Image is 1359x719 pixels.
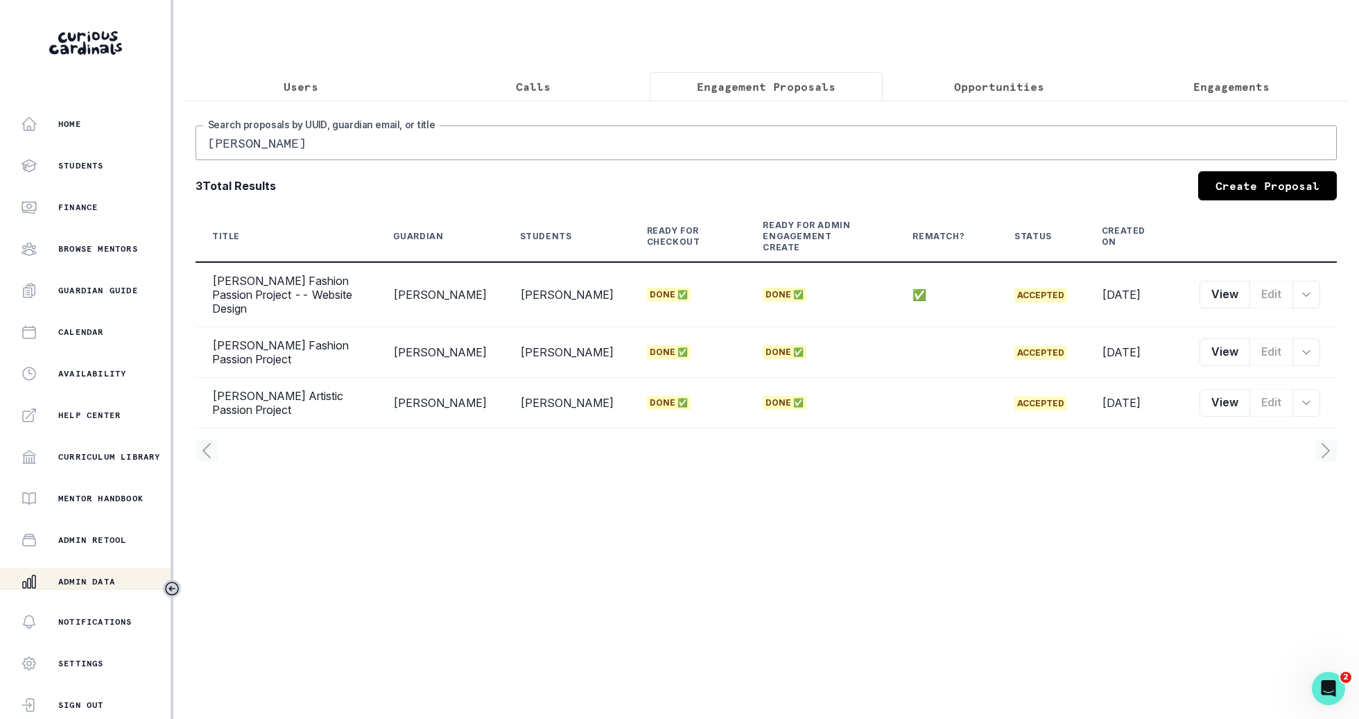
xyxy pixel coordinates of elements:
[1292,281,1320,309] button: row menu
[1014,346,1067,360] span: accepted
[1193,78,1270,95] p: Engagements
[912,288,981,302] p: ✅
[196,440,218,462] svg: page left
[1249,281,1293,309] button: Edit
[1249,338,1293,366] button: Edit
[912,231,964,242] div: Rematch?
[647,396,691,410] span: Done ✅
[1014,397,1067,410] span: accepted
[58,493,144,504] p: Mentor Handbook
[58,451,161,462] p: Curriculum Library
[58,368,126,379] p: Availability
[647,288,691,302] span: Done ✅
[503,327,630,378] td: [PERSON_NAME]
[1315,440,1337,462] svg: page right
[1200,389,1250,417] button: View
[1292,389,1320,417] button: row menu
[376,262,503,327] td: [PERSON_NAME]
[1200,281,1250,309] button: View
[516,78,551,95] p: Calls
[763,220,863,253] div: Ready for Admin Engagement Create
[647,345,691,359] span: Done ✅
[58,160,104,171] p: Students
[763,396,806,410] span: Done ✅
[196,177,276,194] b: 3 Total Results
[1200,338,1250,366] button: View
[1102,225,1150,248] div: Created On
[58,535,126,546] p: Admin Retool
[503,378,630,428] td: [PERSON_NAME]
[520,231,572,242] div: Students
[196,262,376,327] td: [PERSON_NAME] Fashion Passion Project -- Website Design
[1014,231,1052,242] div: Status
[196,378,376,428] td: [PERSON_NAME] Artistic Passion Project
[58,327,104,338] p: Calendar
[954,78,1044,95] p: Opportunities
[284,78,318,95] p: Users
[58,576,115,587] p: Admin Data
[58,243,138,254] p: Browse Mentors
[1085,262,1183,327] td: [DATE]
[1014,288,1067,302] span: accepted
[376,378,503,428] td: [PERSON_NAME]
[58,202,98,213] p: Finance
[1312,672,1345,705] iframe: Intercom live chat
[1085,378,1183,428] td: [DATE]
[763,345,806,359] span: Done ✅
[58,285,138,296] p: Guardian Guide
[697,78,836,95] p: Engagement Proposals
[58,616,132,627] p: Notifications
[49,31,122,55] img: Curious Cardinals Logo
[58,700,104,711] p: Sign Out
[647,225,713,248] div: Ready for Checkout
[196,327,376,378] td: [PERSON_NAME] Fashion Passion Project
[1340,672,1351,683] span: 2
[58,658,104,669] p: Settings
[376,327,503,378] td: [PERSON_NAME]
[212,231,240,242] div: Title
[58,410,121,421] p: Help Center
[503,262,630,327] td: [PERSON_NAME]
[1292,338,1320,366] button: row menu
[1198,171,1337,200] a: Create Proposal
[393,231,444,242] div: Guardian
[163,580,181,598] button: Toggle sidebar
[58,119,81,130] p: Home
[763,288,806,302] span: Done ✅
[1249,389,1293,417] button: Edit
[1085,327,1183,378] td: [DATE]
